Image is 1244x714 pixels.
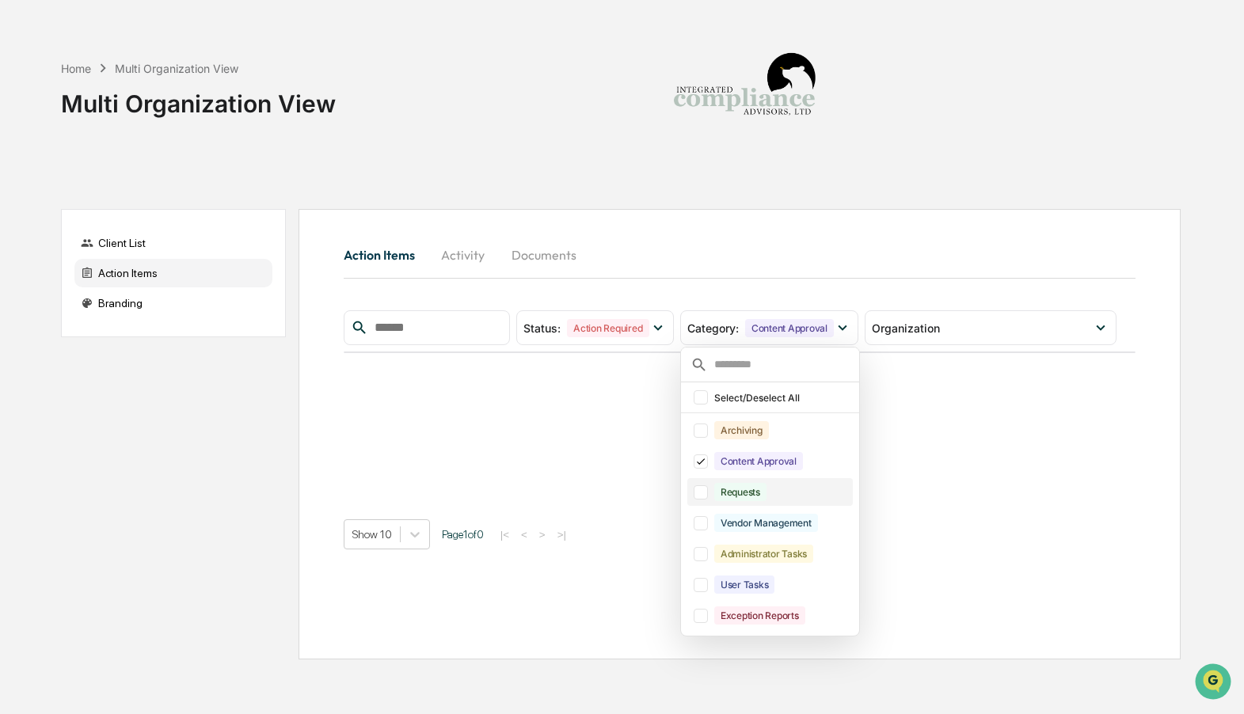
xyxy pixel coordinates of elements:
[10,193,108,222] a: 🖐️Preclearance
[131,199,196,215] span: Attestations
[32,230,100,245] span: Data Lookup
[158,268,192,280] span: Pylon
[714,483,767,501] div: Requests
[344,236,428,274] button: Action Items
[714,421,769,439] div: Archiving
[714,575,775,594] div: User Tasks
[269,126,288,145] button: Start new chat
[112,268,192,280] a: Powered byPylon
[115,201,127,214] div: 🗄️
[10,223,106,252] a: 🔎Data Lookup
[428,236,499,274] button: Activity
[74,259,272,287] div: Action Items
[523,321,561,335] span: Status :
[61,77,336,118] div: Multi Organization View
[687,321,739,335] span: Category :
[16,121,44,150] img: 1746055101610-c473b297-6a78-478c-a979-82029cc54cd1
[714,545,813,563] div: Administrator Tasks
[16,231,29,244] div: 🔎
[499,236,589,274] button: Documents
[516,528,532,541] button: <
[567,319,649,337] div: Action Required
[61,62,91,75] div: Home
[74,289,272,317] div: Branding
[115,62,238,75] div: Multi Organization View
[714,606,805,625] div: Exception Reports
[442,528,484,541] span: Page 1 of 0
[32,199,102,215] span: Preclearance
[714,514,818,532] div: Vendor Management
[745,319,834,337] div: Content Approval
[16,201,29,214] div: 🖐️
[872,321,940,335] span: Organization
[535,528,550,541] button: >
[54,121,260,137] div: Start new chat
[496,528,514,541] button: |<
[54,137,200,150] div: We're available if you need us!
[344,236,1136,274] div: activity tabs
[553,528,571,541] button: >|
[665,13,824,171] img: Integrated Compliance Advisors
[714,392,850,404] div: Select/Deselect All
[108,193,203,222] a: 🗄️Attestations
[74,229,272,257] div: Client List
[1193,662,1236,705] iframe: Open customer support
[16,33,288,59] p: How can we help?
[714,452,803,470] div: Content Approval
